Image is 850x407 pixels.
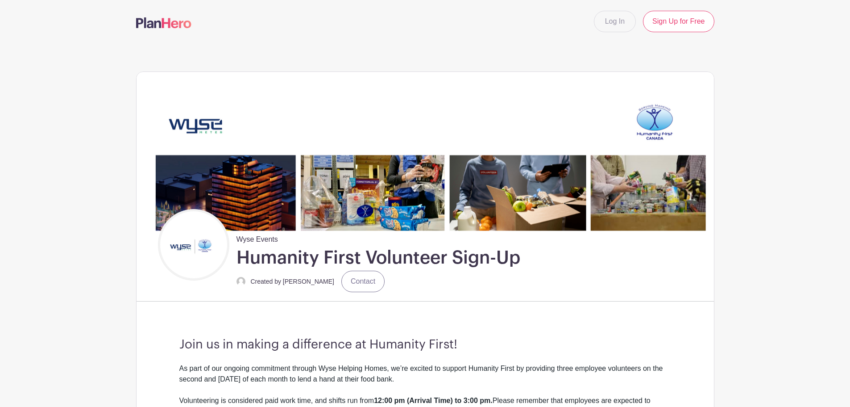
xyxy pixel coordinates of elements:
[160,211,227,278] img: Untitled%20design%20(22).png
[236,277,245,286] img: default-ce2991bfa6775e67f084385cd625a349d9dcbb7a52a09fb2fda1e96e2d18dcdb.png
[136,17,191,28] img: logo-507f7623f17ff9eddc593b1ce0a138ce2505c220e1c5a4e2b4648c50719b7d32.svg
[137,72,714,231] img: Untitled%20(2790%20x%20600%20px)%20(12).png
[341,271,385,292] a: Contact
[179,337,671,352] h3: Join us in making a difference at Humanity First!
[251,278,335,285] small: Created by [PERSON_NAME]
[643,11,714,32] a: Sign Up for Free
[236,247,520,269] h1: Humanity First Volunteer Sign-Up
[236,231,278,245] span: Wyse Events
[594,11,636,32] a: Log In
[179,363,671,395] div: As part of our ongoing commitment through Wyse Helping Homes, we’re excited to support Humanity F...
[374,397,493,404] strong: 12:00 pm (Arrival Time) to 3:00 pm.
